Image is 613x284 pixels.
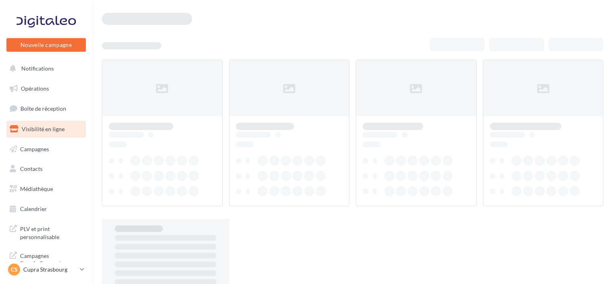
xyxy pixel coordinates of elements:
[20,185,53,192] span: Médiathèque
[20,105,66,112] span: Boîte de réception
[6,38,86,52] button: Nouvelle campagne
[5,100,87,117] a: Boîte de réception
[20,165,43,172] span: Contacts
[5,247,87,271] a: Campagnes DataOnDemand
[5,181,87,197] a: Médiathèque
[5,201,87,217] a: Calendrier
[21,85,49,92] span: Opérations
[5,220,87,244] a: PLV et print personnalisable
[20,223,83,241] span: PLV et print personnalisable
[22,126,65,132] span: Visibilité en ligne
[5,121,87,138] a: Visibilité en ligne
[21,65,54,72] span: Notifications
[20,145,49,152] span: Campagnes
[5,60,84,77] button: Notifications
[5,160,87,177] a: Contacts
[6,262,86,277] a: CS Cupra Strasbourg
[20,205,47,212] span: Calendrier
[20,250,83,268] span: Campagnes DataOnDemand
[5,141,87,158] a: Campagnes
[23,266,77,274] p: Cupra Strasbourg
[11,266,18,274] span: CS
[5,80,87,97] a: Opérations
